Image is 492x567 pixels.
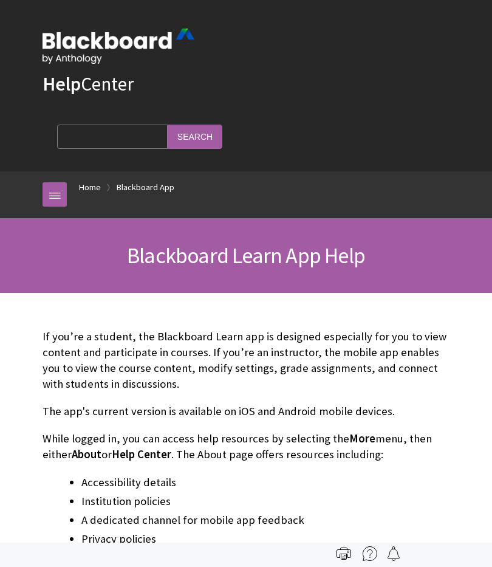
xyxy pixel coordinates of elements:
p: The app's current version is available on iOS and Android mobile devices. [43,404,449,419]
a: Blackboard App [117,180,174,195]
span: More [349,431,375,445]
img: Print [337,546,351,561]
img: Follow this page [386,546,401,561]
span: Blackboard Learn App Help [127,242,365,269]
img: Blackboard by Anthology [43,29,194,64]
li: Accessibility details [81,474,449,491]
strong: Help [43,72,81,96]
a: HelpCenter [43,72,134,96]
li: Institution policies [81,493,449,510]
p: While logged in, you can access help resources by selecting the menu, then either or . The About ... [43,431,449,462]
input: Search [168,125,222,148]
img: More help [363,546,377,561]
p: If you’re a student, the Blackboard Learn app is designed especially for you to view content and ... [43,329,449,393]
li: A dedicated channel for mobile app feedback [81,512,449,529]
span: Help Center [112,447,171,461]
li: Privacy policies [81,531,449,548]
a: Home [79,180,101,195]
span: About [72,447,101,461]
